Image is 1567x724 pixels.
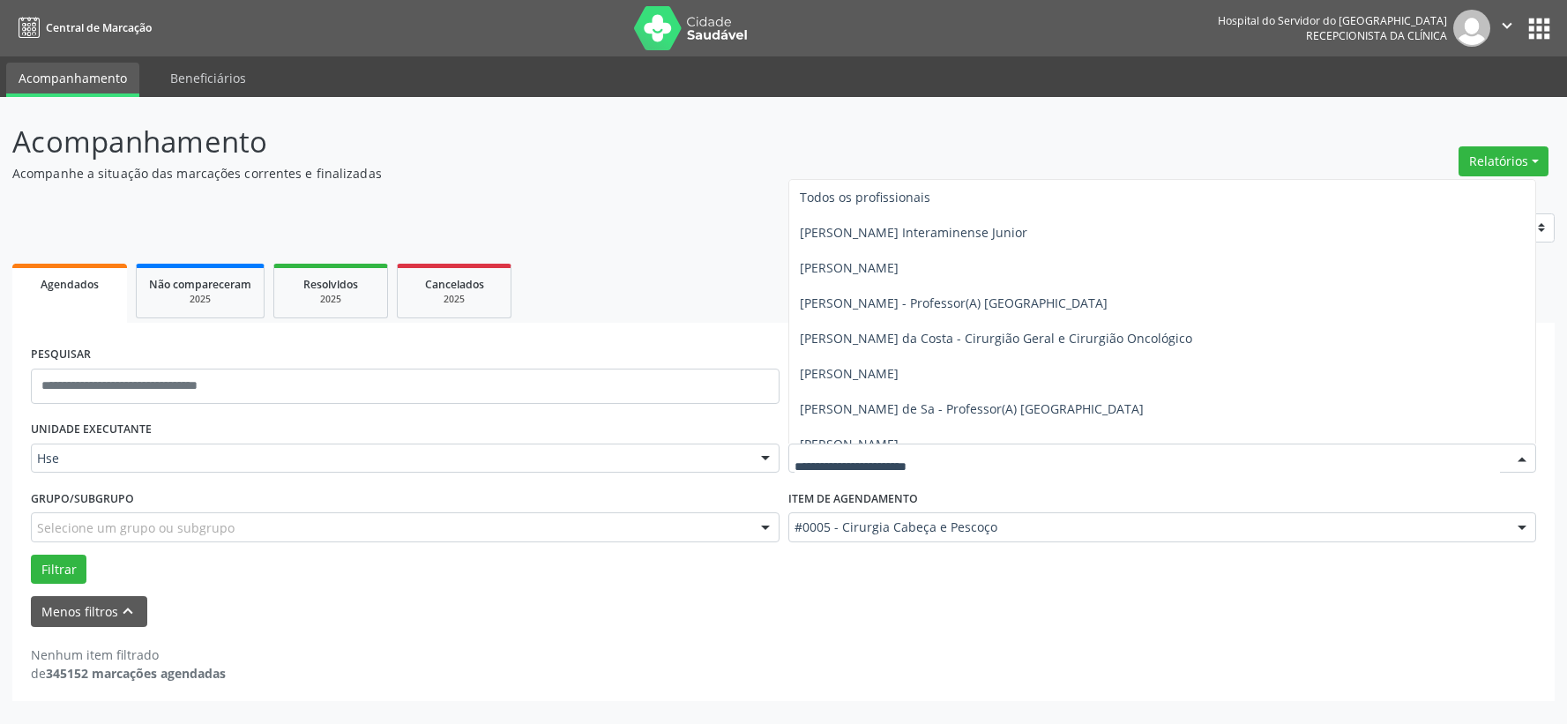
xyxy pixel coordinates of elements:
[46,20,152,35] span: Central de Marcação
[800,365,899,382] span: [PERSON_NAME]
[800,189,930,205] span: Todos os profissionais
[12,120,1092,164] p: Acompanhamento
[6,63,139,97] a: Acompanhamento
[31,664,226,683] div: de
[800,400,1144,417] span: [PERSON_NAME] de Sa - Professor(A) [GEOGRAPHIC_DATA]
[149,277,251,292] span: Não compareceram
[1306,28,1447,43] span: Recepcionista da clínica
[800,436,899,452] span: [PERSON_NAME]
[800,295,1108,311] span: [PERSON_NAME] - Professor(A) [GEOGRAPHIC_DATA]
[31,646,226,664] div: Nenhum item filtrado
[37,450,743,467] span: Hse
[12,164,1092,183] p: Acompanhe a situação das marcações correntes e finalizadas
[788,485,918,512] label: Item de agendamento
[1218,13,1447,28] div: Hospital do Servidor do [GEOGRAPHIC_DATA]
[795,519,1501,536] span: #0005 - Cirurgia Cabeça e Pescoço
[1459,146,1548,176] button: Relatórios
[118,601,138,621] i: keyboard_arrow_up
[37,519,235,537] span: Selecione um grupo ou subgrupo
[1524,13,1555,44] button: apps
[46,665,226,682] strong: 345152 marcações agendadas
[287,293,375,306] div: 2025
[149,293,251,306] div: 2025
[303,277,358,292] span: Resolvidos
[1453,10,1490,47] img: img
[12,13,152,42] a: Central de Marcação
[41,277,99,292] span: Agendados
[1497,16,1517,35] i: 
[1490,10,1524,47] button: 
[425,277,484,292] span: Cancelados
[800,259,899,276] span: [PERSON_NAME]
[800,224,1027,241] span: [PERSON_NAME] Interaminense Junior
[158,63,258,93] a: Beneficiários
[31,341,91,369] label: PESQUISAR
[31,555,86,585] button: Filtrar
[31,416,152,444] label: UNIDADE EXECUTANTE
[410,293,498,306] div: 2025
[800,330,1192,347] span: [PERSON_NAME] da Costa - Cirurgião Geral e Cirurgião Oncológico
[31,485,134,512] label: Grupo/Subgrupo
[31,596,147,627] button: Menos filtroskeyboard_arrow_up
